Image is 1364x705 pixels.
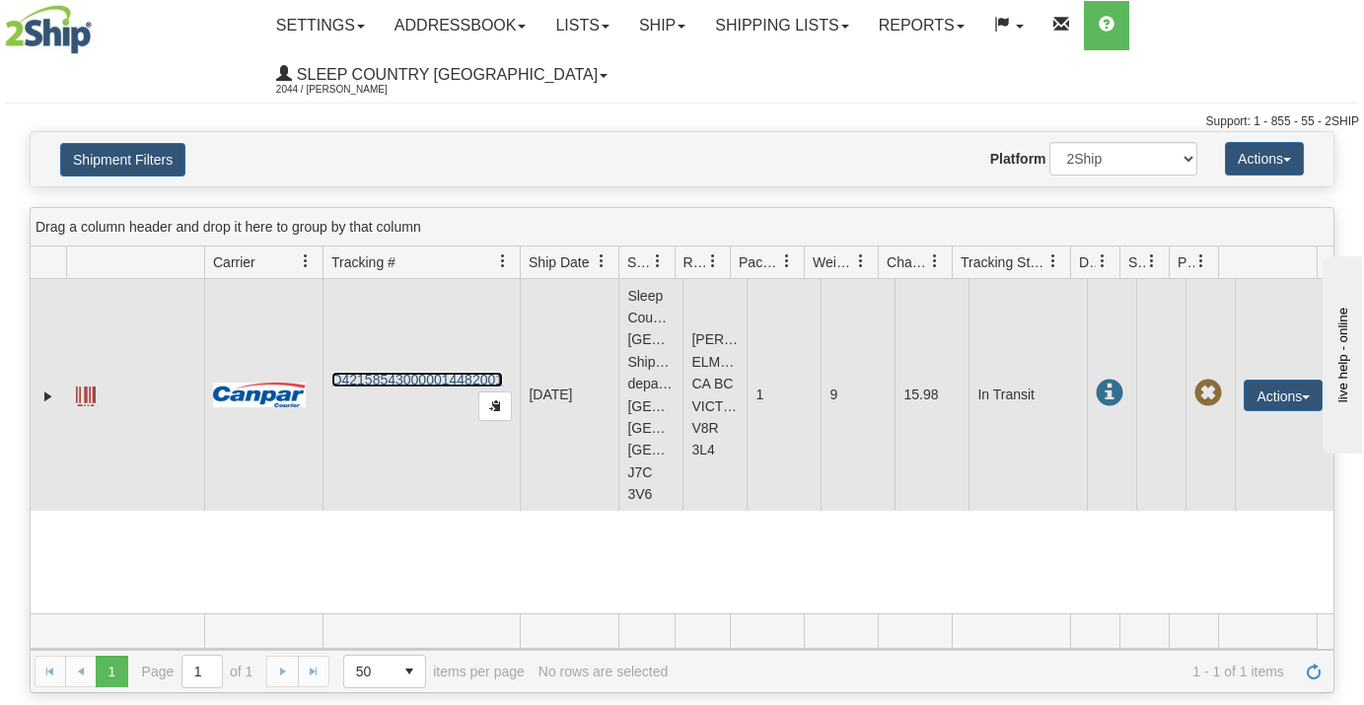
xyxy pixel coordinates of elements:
a: Pickup Status filter column settings [1185,245,1218,278]
img: 14 - Canpar [213,383,306,407]
td: 1 [747,279,821,511]
div: Support: 1 - 855 - 55 - 2SHIP [5,113,1359,130]
span: Tracking Status [961,252,1046,272]
div: live help - online [15,17,182,32]
a: Label [76,378,96,409]
td: [PERSON_NAME] ELMOHTADI CA BC VICTORIA V8R 3L4 [682,279,747,511]
a: Recipient filter column settings [696,245,730,278]
span: 2044 / [PERSON_NAME] [276,80,424,100]
td: Sleep Country [GEOGRAPHIC_DATA] Shipping department [GEOGRAPHIC_DATA] [GEOGRAPHIC_DATA] [GEOGRAPH... [618,279,682,511]
a: Refresh [1298,656,1329,687]
a: Charge filter column settings [918,245,952,278]
a: Lists [540,1,623,50]
td: 15.98 [895,279,969,511]
label: Platform [990,149,1046,169]
span: Delivery Status [1079,252,1096,272]
button: Actions [1225,142,1304,176]
span: Page 1 [96,656,127,687]
input: Page 1 [182,656,222,687]
span: Ship Date [529,252,589,272]
span: select [394,656,425,687]
a: Carrier filter column settings [289,245,323,278]
td: [DATE] [520,279,618,511]
a: Tracking # filter column settings [486,245,520,278]
span: Tracking # [331,252,395,272]
a: Shipping lists [700,1,863,50]
a: Ship [624,1,700,50]
iframe: chat widget [1319,251,1362,453]
span: Sender [627,252,650,272]
a: Reports [864,1,979,50]
button: Shipment Filters [60,143,185,176]
td: In Transit [969,279,1087,511]
a: Sender filter column settings [641,245,675,278]
span: Sleep Country [GEOGRAPHIC_DATA] [292,66,598,83]
span: 50 [356,662,382,681]
span: Weight [813,252,854,272]
img: logo2044.jpg [5,5,92,54]
a: Settings [261,1,380,50]
a: Sleep Country [GEOGRAPHIC_DATA] 2044 / [PERSON_NAME] [261,50,622,100]
button: Actions [1244,380,1323,411]
a: Delivery Status filter column settings [1086,245,1119,278]
a: Packages filter column settings [770,245,804,278]
a: D421585430000014482001 [331,372,503,388]
span: items per page [343,655,525,688]
span: 1 - 1 of 1 items [682,664,1284,679]
span: Packages [739,252,780,272]
span: Pickup Not Assigned [1194,380,1222,407]
span: Carrier [213,252,255,272]
span: Pickup Status [1178,252,1194,272]
div: grid grouping header [31,208,1333,247]
span: In Transit [1096,380,1123,407]
a: Expand [38,387,58,406]
span: Recipient [683,252,706,272]
span: Shipment Issues [1128,252,1145,272]
div: No rows are selected [538,664,669,679]
a: Weight filter column settings [844,245,878,278]
a: Tracking Status filter column settings [1037,245,1070,278]
a: Ship Date filter column settings [585,245,618,278]
a: Shipment Issues filter column settings [1135,245,1169,278]
span: Page of 1 [142,655,253,688]
a: Addressbook [380,1,541,50]
td: 9 [821,279,895,511]
span: Page sizes drop down [343,655,426,688]
button: Copy to clipboard [478,391,512,421]
span: Charge [887,252,928,272]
